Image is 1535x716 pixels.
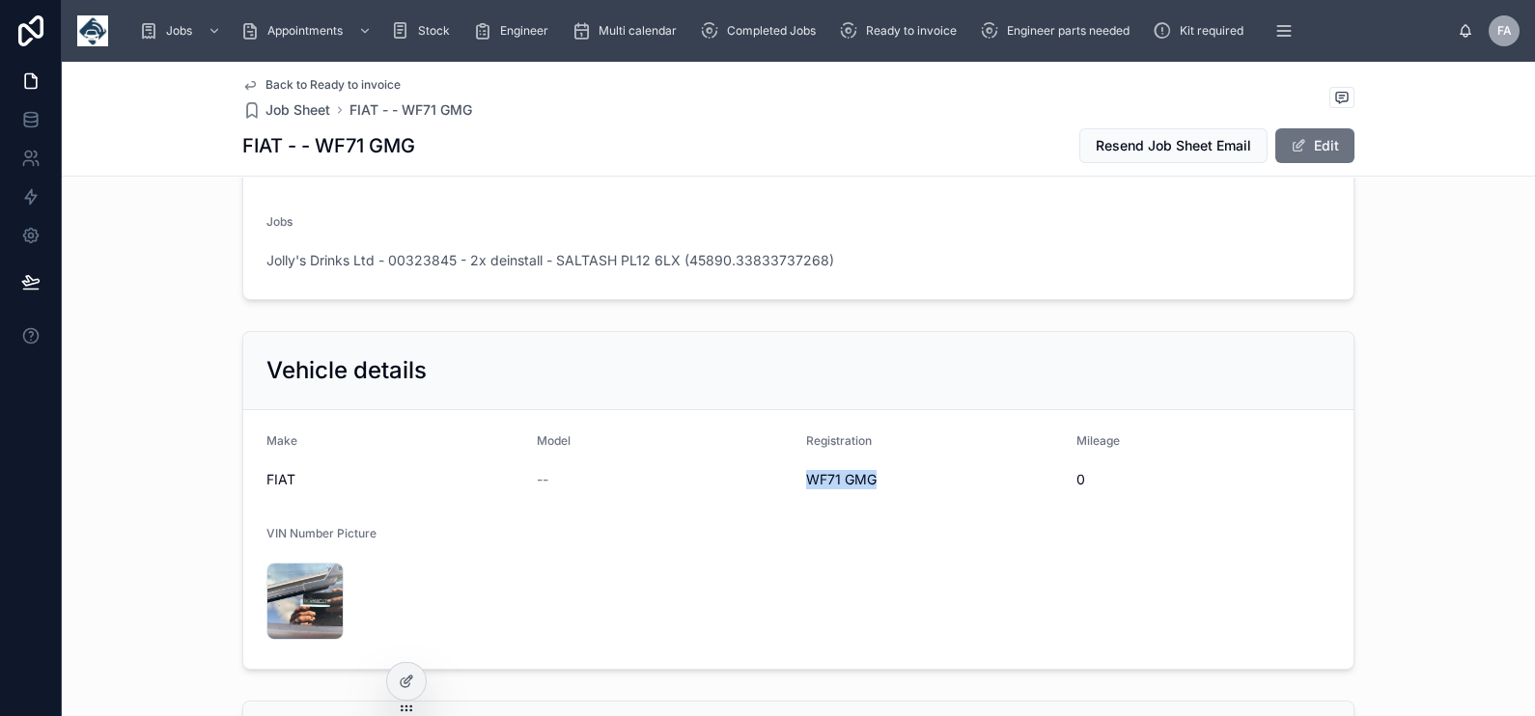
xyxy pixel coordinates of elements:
[467,14,562,48] a: Engineer
[537,433,571,448] span: Model
[266,355,427,386] h2: Vehicle details
[166,23,192,39] span: Jobs
[124,10,1458,52] div: scrollable content
[866,23,957,39] span: Ready to invoice
[566,14,690,48] a: Multi calendar
[1147,14,1257,48] a: Kit required
[1076,433,1120,448] span: Mileage
[242,77,401,93] a: Back to Ready to invoice
[1180,23,1243,39] span: Kit required
[266,526,377,540] span: VIN Number Picture
[266,433,297,448] span: Make
[267,23,343,39] span: Appointments
[265,77,401,93] span: Back to Ready to invoice
[1497,23,1512,39] span: FA
[418,23,450,39] span: Stock
[266,251,834,270] a: Jolly's Drinks Ltd - 00323845 - 2x deinstall - SALTASH PL12 6LX (45890.33833737268)
[265,100,330,120] span: Job Sheet
[77,15,108,46] img: App logo
[1275,128,1354,163] button: Edit
[266,214,293,229] span: Jobs
[1096,136,1251,155] span: Resend Job Sheet Email
[235,14,381,48] a: Appointments
[694,14,829,48] a: Completed Jobs
[727,23,816,39] span: Completed Jobs
[500,23,548,39] span: Engineer
[349,100,472,120] a: FIAT - - WF71 GMG
[133,14,231,48] a: Jobs
[599,23,677,39] span: Multi calendar
[806,470,1061,489] span: WF71 GMG
[242,132,415,159] h1: FIAT - - WF71 GMG
[1079,128,1268,163] button: Resend Job Sheet Email
[833,14,970,48] a: Ready to invoice
[1076,470,1331,489] span: 0
[974,14,1143,48] a: Engineer parts needed
[242,100,330,120] a: Job Sheet
[266,470,521,489] span: FIAT
[1007,23,1130,39] span: Engineer parts needed
[537,470,548,489] span: --
[385,14,463,48] a: Stock
[806,433,872,448] span: Registration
